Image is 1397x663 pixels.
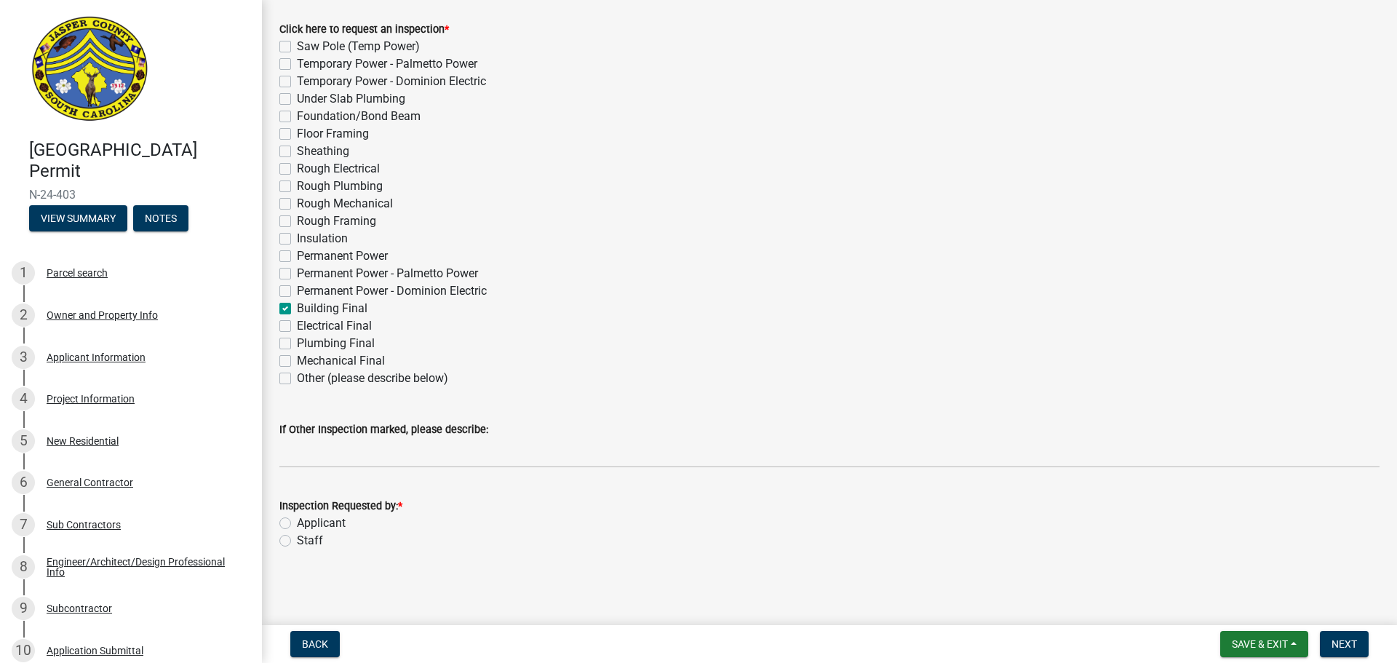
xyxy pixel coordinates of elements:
[1232,638,1288,650] span: Save & Exit
[1332,638,1357,650] span: Next
[297,532,323,549] label: Staff
[12,639,35,662] div: 10
[47,268,108,278] div: Parcel search
[297,178,383,195] label: Rough Plumbing
[297,370,448,387] label: Other (please describe below)
[133,205,188,231] button: Notes
[47,352,146,362] div: Applicant Information
[47,646,143,656] div: Application Submittal
[290,631,340,657] button: Back
[133,213,188,225] wm-modal-confirm: Notes
[47,603,112,614] div: Subcontractor
[297,247,388,265] label: Permanent Power
[1220,631,1308,657] button: Save & Exit
[297,38,420,55] label: Saw Pole (Temp Power)
[47,520,121,530] div: Sub Contractors
[297,55,477,73] label: Temporary Power - Palmetto Power
[297,143,349,160] label: Sheathing
[297,160,380,178] label: Rough Electrical
[47,557,239,577] div: Engineer/Architect/Design Professional Info
[297,73,486,90] label: Temporary Power - Dominion Electric
[12,387,35,410] div: 4
[302,638,328,650] span: Back
[279,501,402,512] label: Inspection Requested by:
[297,335,375,352] label: Plumbing Final
[47,394,135,404] div: Project Information
[29,15,151,124] img: Jasper County, South Carolina
[279,25,449,35] label: Click here to request an inspection
[12,303,35,327] div: 2
[12,346,35,369] div: 3
[297,125,369,143] label: Floor Framing
[47,310,158,320] div: Owner and Property Info
[297,108,421,125] label: Foundation/Bond Beam
[279,425,488,435] label: If Other Inspection marked, please describe:
[47,477,133,488] div: General Contractor
[12,261,35,285] div: 1
[29,205,127,231] button: View Summary
[12,471,35,494] div: 6
[297,317,372,335] label: Electrical Final
[47,436,119,446] div: New Residential
[12,429,35,453] div: 5
[297,515,346,532] label: Applicant
[29,213,127,225] wm-modal-confirm: Summary
[297,195,393,213] label: Rough Mechanical
[29,140,250,182] h4: [GEOGRAPHIC_DATA] Permit
[297,282,487,300] label: Permanent Power - Dominion Electric
[297,300,367,317] label: Building Final
[297,90,405,108] label: Under Slab Plumbing
[297,213,376,230] label: Rough Framing
[12,555,35,579] div: 8
[1320,631,1369,657] button: Next
[297,265,478,282] label: Permanent Power - Palmetto Power
[12,597,35,620] div: 9
[29,188,233,202] span: N-24-403
[12,513,35,536] div: 7
[297,352,385,370] label: Mechanical Final
[297,230,348,247] label: Insulation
